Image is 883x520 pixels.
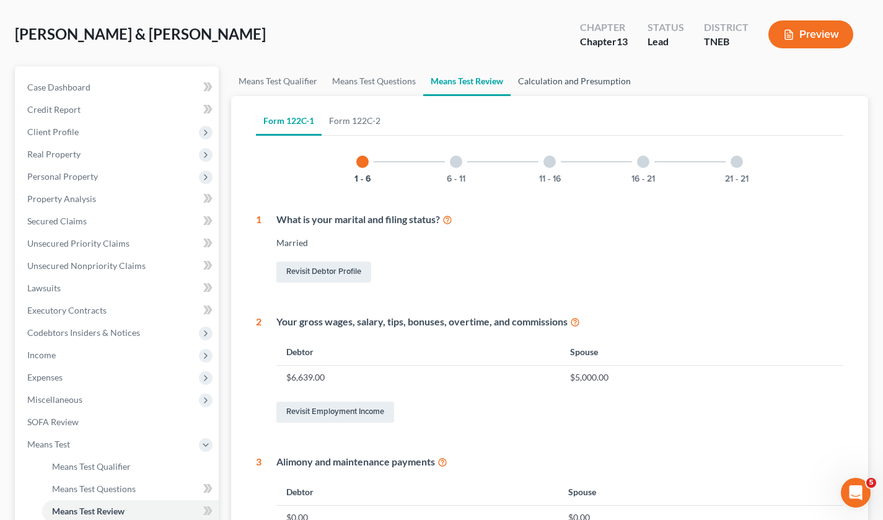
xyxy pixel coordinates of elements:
a: Means Test Questions [325,66,423,96]
th: Spouse [558,479,843,506]
button: 1 - 6 [354,175,371,183]
button: 16 - 21 [631,175,655,183]
th: Debtor [276,479,558,506]
a: Unsecured Nonpriority Claims [17,255,219,277]
td: $5,000.00 [560,366,843,389]
span: Unsecured Priority Claims [27,238,130,249]
div: Chapter [580,35,628,49]
iframe: Intercom live chat [841,478,871,508]
span: Means Test Qualifier [52,461,131,472]
td: $6,639.00 [276,366,560,389]
button: 11 - 16 [539,175,561,183]
span: Real Property [27,149,81,159]
span: 13 [617,35,628,47]
span: Secured Claims [27,216,87,226]
span: Credit Report [27,104,81,115]
span: Property Analysis [27,193,96,204]
span: Means Test Questions [52,483,136,494]
a: Means Test Qualifier [42,456,219,478]
button: 6 - 11 [447,175,465,183]
span: SOFA Review [27,416,79,427]
a: Case Dashboard [17,76,219,99]
span: Income [27,350,56,360]
div: 1 [256,213,261,285]
div: District [704,20,749,35]
div: Alimony and maintenance payments [276,455,843,469]
span: Case Dashboard [27,82,90,92]
a: Revisit Debtor Profile [276,262,371,283]
a: Unsecured Priority Claims [17,232,219,255]
th: Debtor [276,338,560,365]
a: Means Test Qualifier [231,66,325,96]
div: TNEB [704,35,749,49]
a: Revisit Employment Income [276,402,394,423]
span: Personal Property [27,171,98,182]
a: Credit Report [17,99,219,121]
a: Property Analysis [17,188,219,210]
span: Expenses [27,372,63,382]
span: Means Test Review [52,506,125,516]
span: Codebtors Insiders & Notices [27,327,140,338]
a: Calculation and Presumption [511,66,638,96]
div: What is your marital and filing status? [276,213,843,227]
div: 2 [256,315,261,425]
a: Means Test Review [423,66,511,96]
a: Form 122C-1 [256,106,322,136]
button: Preview [768,20,853,48]
a: Lawsuits [17,277,219,299]
a: Secured Claims [17,210,219,232]
div: Your gross wages, salary, tips, bonuses, overtime, and commissions [276,315,843,329]
div: Married [276,237,843,249]
span: Lawsuits [27,283,61,293]
div: Status [648,20,684,35]
span: Client Profile [27,126,79,137]
span: 5 [866,478,876,488]
div: Chapter [580,20,628,35]
span: [PERSON_NAME] & [PERSON_NAME] [15,25,266,43]
button: 21 - 21 [725,175,749,183]
a: SOFA Review [17,411,219,433]
div: Lead [648,35,684,49]
th: Spouse [560,338,843,365]
a: Means Test Questions [42,478,219,500]
span: Executory Contracts [27,305,107,315]
a: Form 122C-2 [322,106,388,136]
span: Miscellaneous [27,394,82,405]
span: Unsecured Nonpriority Claims [27,260,146,271]
a: Executory Contracts [17,299,219,322]
span: Means Test [27,439,70,449]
